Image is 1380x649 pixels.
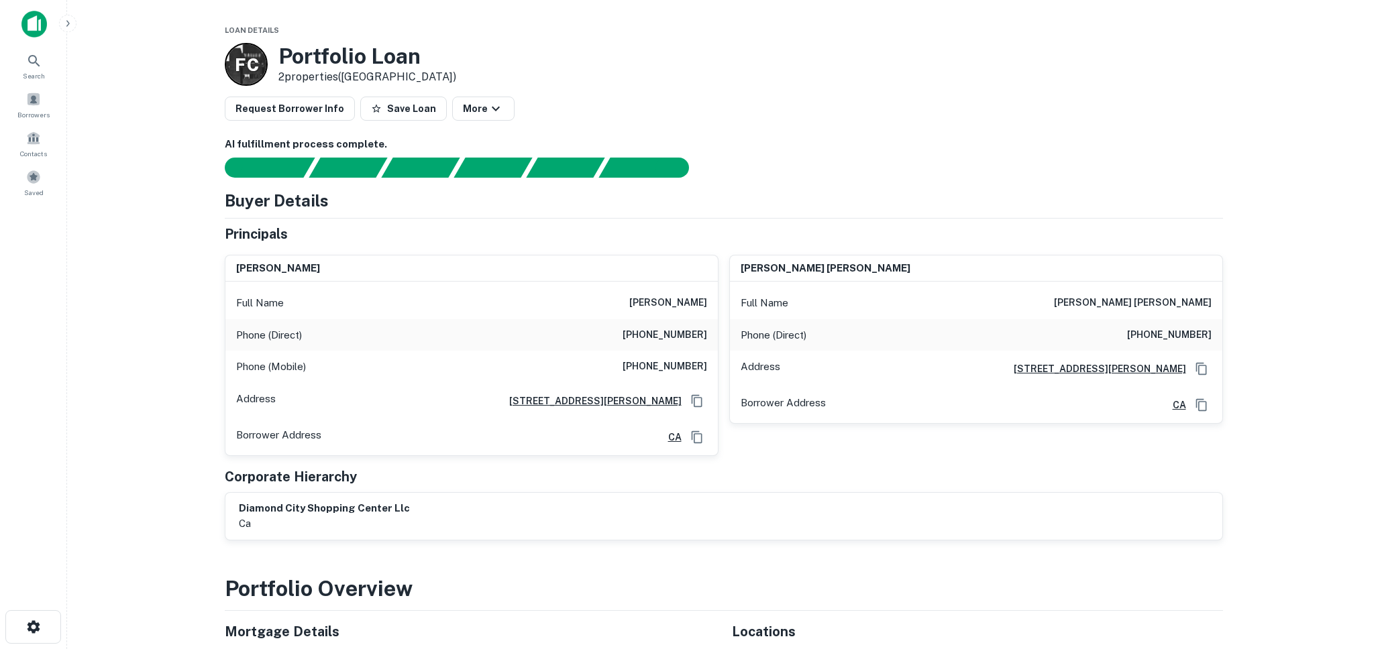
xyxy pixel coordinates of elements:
button: Save Loan [360,97,447,121]
a: [STREET_ADDRESS][PERSON_NAME] [1003,361,1186,376]
div: Principals found, AI now looking for contact information... [454,158,532,178]
h4: Buyer Details [225,188,329,213]
h5: Principals [225,224,288,244]
h5: Locations [732,622,1223,642]
p: 2 properties ([GEOGRAPHIC_DATA]) [278,69,456,85]
p: Phone (Mobile) [236,359,306,375]
a: [STREET_ADDRESS][PERSON_NAME] [498,394,682,408]
p: Full Name [236,295,284,311]
div: Documents found, AI parsing details... [381,158,460,178]
h6: [PHONE_NUMBER] [623,359,707,375]
span: Borrowers [17,109,50,120]
h5: Corporate Hierarchy [225,467,357,487]
span: Contacts [20,148,47,159]
a: CA [657,430,682,445]
button: Request Borrower Info [225,97,355,121]
p: ca [239,516,410,532]
a: Contacts [4,125,63,162]
p: Address [236,391,276,411]
div: Sending borrower request to AI... [209,158,309,178]
h6: AI fulfillment process complete. [225,137,1223,152]
h3: Portfolio Overview [225,573,1223,605]
div: AI fulfillment process complete. [599,158,705,178]
h6: [PHONE_NUMBER] [623,327,707,343]
h6: [PERSON_NAME] [629,295,707,311]
p: Full Name [741,295,788,311]
p: Borrower Address [236,427,321,447]
p: F C [235,52,258,78]
p: Address [741,359,780,379]
a: Search [4,48,63,84]
h5: Mortgage Details [225,622,716,642]
h6: [PERSON_NAME] [PERSON_NAME] [741,261,910,276]
h6: diamond city shopping center llc [239,501,410,516]
div: Your request is received and processing... [309,158,387,178]
a: F C [225,43,268,86]
h6: [PHONE_NUMBER] [1127,327,1212,343]
span: Saved [24,187,44,198]
span: Loan Details [225,26,279,34]
button: More [452,97,515,121]
a: Saved [4,164,63,200]
img: capitalize-icon.png [21,11,47,38]
h3: Portfolio Loan [278,44,456,69]
button: Copy Address [1191,359,1212,379]
h6: [PERSON_NAME] [236,261,320,276]
p: Borrower Address [741,395,826,415]
button: Copy Address [687,427,707,447]
p: Phone (Direct) [236,327,302,343]
h6: [PERSON_NAME] [PERSON_NAME] [1054,295,1212,311]
a: Borrowers [4,86,63,123]
p: Phone (Direct) [741,327,806,343]
button: Copy Address [687,391,707,411]
a: CA [1162,398,1186,412]
button: Copy Address [1191,395,1212,415]
iframe: Chat Widget [1313,542,1380,606]
span: Search [23,70,45,81]
div: Principals found, still searching for contact information. This may take time... [526,158,604,178]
